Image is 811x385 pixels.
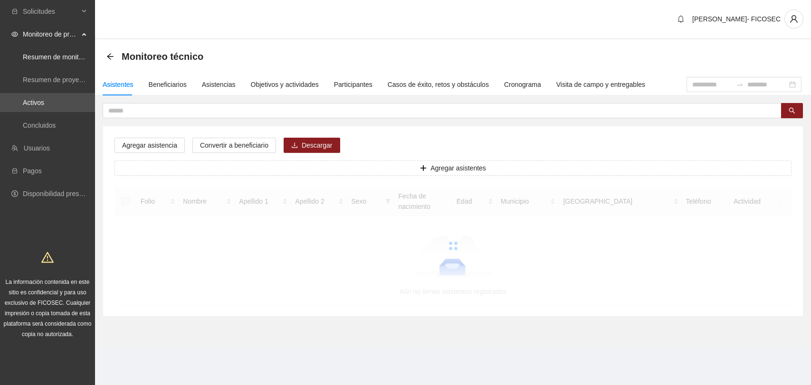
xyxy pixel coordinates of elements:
a: Resumen de monitoreo [23,53,92,61]
a: Usuarios [24,144,50,152]
span: Convertir a beneficiario [200,140,268,150]
a: Activos [23,99,44,106]
span: Solicitudes [23,2,79,21]
span: plus [420,165,427,172]
span: to [736,81,744,88]
span: eye [11,31,18,38]
span: swap-right [736,81,744,88]
div: Back [106,53,114,61]
div: Casos de éxito, retos y obstáculos [388,79,489,90]
button: plusAgregar asistentes [114,160,792,176]
span: Monitoreo técnico [122,49,203,64]
span: Agregar asistencia [122,140,177,150]
span: Agregar asistentes [430,163,486,173]
button: user [784,9,803,28]
span: Monitoreo de proyectos [23,25,79,44]
div: Participantes [334,79,372,90]
span: search [789,107,795,115]
button: search [781,103,803,118]
span: inbox [11,8,18,15]
button: Agregar asistencia [114,138,185,153]
span: La información contenida en este sitio es confidencial y para uso exclusivo de FICOSEC. Cualquier... [4,279,92,338]
button: Convertir a beneficiario [192,138,276,153]
a: Pagos [23,167,42,175]
div: Beneficiarios [149,79,187,90]
span: arrow-left [106,53,114,60]
span: bell [674,15,688,23]
div: Asistentes [103,79,134,90]
span: [PERSON_NAME]- FICOSEC [692,15,781,23]
div: Objetivos y actividades [251,79,319,90]
button: bell [673,11,688,27]
span: download [291,142,298,150]
button: downloadDescargar [284,138,340,153]
span: user [785,15,803,23]
a: Resumen de proyectos aprobados [23,76,124,84]
span: Descargar [302,140,333,150]
a: Disponibilidad presupuestal [23,190,104,197]
span: warning [41,251,54,263]
div: Asistencias [202,79,236,90]
div: Cronograma [504,79,541,90]
a: Concluidos [23,122,56,129]
div: Visita de campo y entregables [556,79,645,90]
